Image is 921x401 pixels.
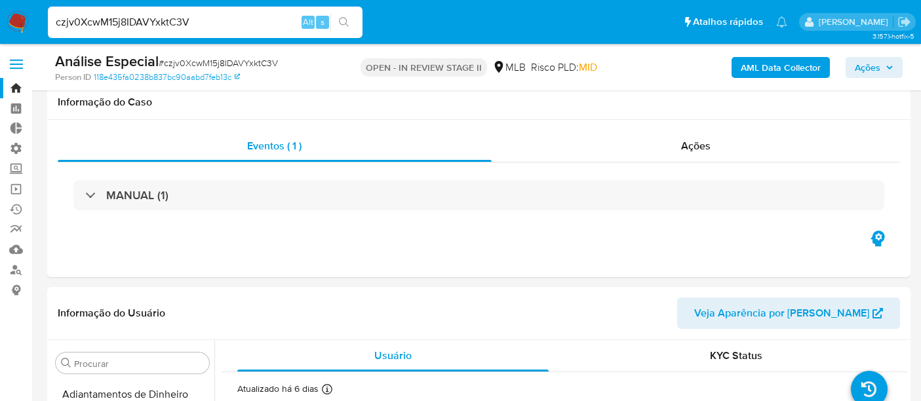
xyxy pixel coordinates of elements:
[55,71,91,83] b: Person ID
[776,16,787,28] a: Notificações
[694,297,869,329] span: Veja Aparência por [PERSON_NAME]
[321,16,324,28] span: s
[361,58,487,77] p: OPEN - IN REVIEW STAGE II
[677,297,900,329] button: Veja Aparência por [PERSON_NAME]
[159,56,278,69] span: # czjv0XcwM15j8IDAVYxktC3V
[819,16,893,28] p: alexandra.macedo@mercadolivre.com
[58,96,900,109] h1: Informação do Caso
[710,348,762,363] span: KYC Status
[732,57,830,78] button: AML Data Collector
[73,180,884,210] div: MANUAL (1)
[579,60,597,75] span: MID
[681,138,711,153] span: Ações
[237,383,319,395] p: Atualizado há 6 dias
[48,14,363,31] input: Pesquise usuários ou casos...
[846,57,903,78] button: Ações
[247,138,302,153] span: Eventos ( 1 )
[897,15,911,29] a: Sair
[855,57,880,78] span: Ações
[55,50,159,71] b: Análise Especial
[61,358,71,368] button: Procurar
[531,60,597,75] span: Risco PLD:
[94,71,240,83] a: 118e435fa0238b837bc90aabd7feb13c
[58,307,165,320] h1: Informação do Usuário
[74,358,204,370] input: Procurar
[693,15,763,29] span: Atalhos rápidos
[330,13,357,31] button: search-icon
[106,188,168,202] h3: MANUAL (1)
[492,60,526,75] div: MLB
[741,57,821,78] b: AML Data Collector
[374,348,412,363] span: Usuário
[303,16,313,28] span: Alt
